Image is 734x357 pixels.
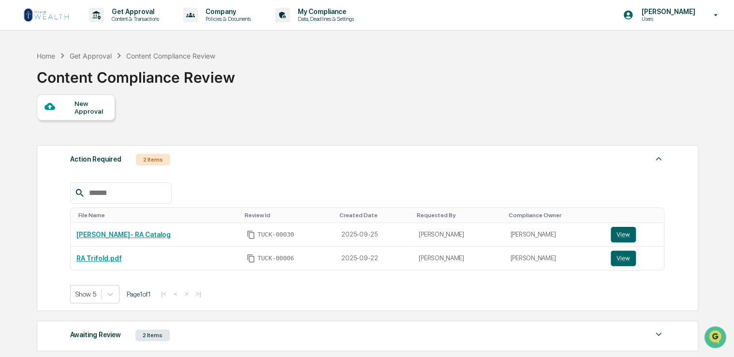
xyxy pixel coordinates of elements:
div: Toggle SortBy [245,212,332,219]
td: 2025-09-25 [336,223,413,247]
td: 2025-09-22 [336,247,413,270]
a: 🔎Data Lookup [6,136,65,154]
div: Awaiting Review [70,328,121,341]
a: 🗄️Attestations [66,118,124,135]
button: >| [193,290,204,298]
td: [PERSON_NAME] [413,223,504,247]
div: Toggle SortBy [339,212,409,219]
div: Toggle SortBy [613,212,660,219]
div: 2 Items [136,154,170,165]
button: View [611,251,636,266]
span: Data Lookup [19,140,61,150]
span: Copy Id [247,254,255,263]
span: TUCK-00006 [257,254,294,262]
a: Powered byPylon [68,164,117,171]
img: logo [23,7,70,23]
div: 🔎 [10,141,17,149]
div: 2 Items [135,329,170,341]
p: Policies & Documents [198,15,256,22]
p: Users [633,15,700,22]
p: Get Approval [104,8,164,15]
div: 🖐️ [10,123,17,131]
span: Pylon [96,164,117,171]
button: Start new chat [164,77,176,89]
p: Content & Transactions [104,15,164,22]
div: We're available if you need us! [33,84,122,91]
span: Page 1 of 1 [127,290,151,298]
div: 🗄️ [70,123,78,131]
p: Company [198,8,256,15]
a: View [611,227,658,242]
div: Content Compliance Review [37,61,235,86]
p: How can we help? [10,20,176,36]
div: Get Approval [70,52,112,60]
div: Home [37,52,55,60]
div: Toggle SortBy [78,212,237,219]
a: View [611,251,658,266]
div: Action Required [70,153,121,165]
div: Start new chat [33,74,159,84]
span: TUCK-00030 [257,231,294,238]
p: My Compliance [290,8,359,15]
button: < [171,290,180,298]
span: Attestations [80,122,120,132]
td: [PERSON_NAME] [504,223,605,247]
a: 🖐️Preclearance [6,118,66,135]
button: View [611,227,636,242]
div: Toggle SortBy [417,212,500,219]
div: Toggle SortBy [508,212,601,219]
span: Preclearance [19,122,62,132]
img: caret [653,328,664,340]
a: [PERSON_NAME]- RA Catalog [76,231,171,238]
td: [PERSON_NAME] [413,247,504,270]
img: 1746055101610-c473b297-6a78-478c-a979-82029cc54cd1 [10,74,27,91]
button: |< [158,290,169,298]
a: RA Trifold.pdf [76,254,122,262]
img: caret [653,153,664,164]
span: Copy Id [247,230,255,239]
div: Content Compliance Review [126,52,215,60]
div: New Approval [74,100,107,115]
button: > [182,290,191,298]
td: [PERSON_NAME] [504,247,605,270]
p: [PERSON_NAME] [633,8,700,15]
p: Data, Deadlines & Settings [290,15,359,22]
iframe: Open customer support [703,325,729,351]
